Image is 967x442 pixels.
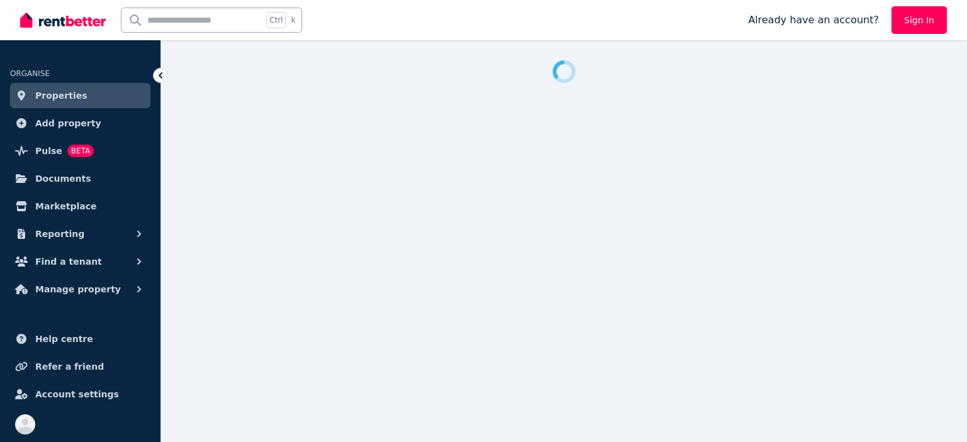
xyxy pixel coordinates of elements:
span: Documents [35,171,91,186]
span: k [291,15,295,25]
span: ORGANISE [10,69,50,78]
a: Account settings [10,382,150,407]
a: Documents [10,166,150,191]
span: Ctrl [266,12,286,28]
span: Pulse [35,143,62,158]
img: RentBetter [20,11,106,30]
span: Manage property [35,282,121,297]
span: Add property [35,116,101,131]
a: Sign In [891,6,947,34]
a: PulseBETA [10,138,150,163]
span: Marketplace [35,199,96,214]
a: Help centre [10,326,150,351]
a: Add property [10,111,150,136]
span: Properties [35,88,88,103]
span: Refer a friend [35,359,104,374]
span: Find a tenant [35,254,102,269]
a: Properties [10,83,150,108]
a: Refer a friend [10,354,150,379]
span: Reporting [35,226,84,241]
button: Reporting [10,221,150,246]
span: Account settings [35,387,119,402]
button: Find a tenant [10,249,150,274]
span: Already have an account? [748,13,879,28]
span: Help centre [35,331,93,346]
span: BETA [67,145,94,157]
button: Manage property [10,277,150,302]
a: Marketplace [10,194,150,219]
